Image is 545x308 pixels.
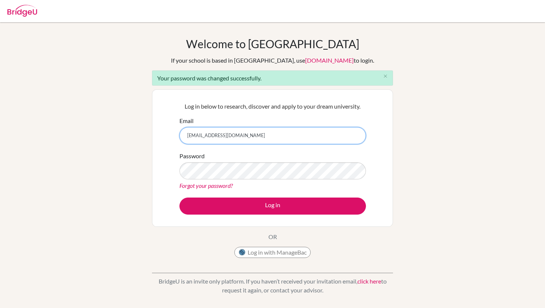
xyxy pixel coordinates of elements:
div: Your password was changed successfully. [152,70,393,86]
button: Log in [179,198,366,215]
label: Email [179,116,194,125]
button: Log in with ManageBac [234,247,311,258]
img: Bridge-U [7,5,37,17]
a: Forgot your password? [179,182,233,189]
div: If your school is based in [GEOGRAPHIC_DATA], use to login. [171,56,374,65]
p: Log in below to research, discover and apply to your dream university. [179,102,366,111]
p: OR [268,232,277,241]
a: click here [357,278,381,285]
button: Close [378,71,393,82]
a: [DOMAIN_NAME] [305,57,354,64]
h1: Welcome to [GEOGRAPHIC_DATA] [186,37,359,50]
i: close [383,73,388,79]
label: Password [179,152,205,160]
p: BridgeU is an invite only platform. If you haven’t received your invitation email, to request it ... [152,277,393,295]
